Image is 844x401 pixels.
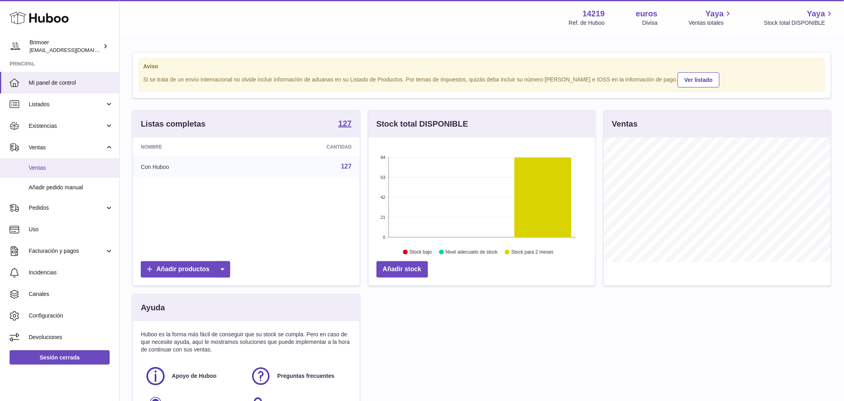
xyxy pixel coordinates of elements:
[643,20,658,26] font: Divisa
[29,79,76,86] font: Mi panel de control
[706,9,724,18] font: Yaya
[446,250,498,255] text: Nivel adecuado de stock
[29,204,49,211] font: Pedidos
[141,163,169,170] font: Con Huboo
[145,365,242,387] a: Apoyo de Huboo
[141,331,350,353] font: Huboo es la forma más fácil de conseguir que su stock se cumpla. Pero en caso de que necesite ayu...
[381,195,385,200] text: 42
[143,77,678,83] font: Si se trata de un envío internacional no olvide incluir información de aduanas en su Listado de P...
[764,8,834,27] a: Yaya Stock total DISPONIBLE
[689,8,733,27] a: Yaya Ventas totales
[583,9,605,18] font: 14219
[141,303,165,312] font: Ayuda
[29,184,83,191] font: Añadir pedido manual
[29,334,62,340] font: Devoluciones
[636,9,657,18] font: euros
[689,20,724,26] font: Ventas totales
[341,163,352,170] a: 127
[29,123,57,129] font: Existencias
[381,155,385,160] text: 84
[250,365,347,387] a: Preguntas frecuentes
[29,269,57,276] font: Incidencias
[381,175,385,180] text: 63
[807,9,825,18] font: Yaya
[277,373,334,379] font: Preguntas frecuentes
[377,119,468,128] font: Stock total DISPONIBLE
[383,266,422,272] font: Añadir stock
[29,144,46,151] font: Ventas
[156,266,209,272] font: Añadir productos
[141,119,205,128] font: Listas completas
[29,248,79,254] font: Facturación y pagos
[381,215,385,220] text: 21
[29,101,49,107] font: Listados
[338,119,351,128] font: 127
[410,250,432,255] text: Stock bajo
[678,72,720,87] a: Ver listado
[172,373,217,379] font: Apoyo de Huboo
[10,40,22,52] img: oroses@renuevo.es
[39,354,79,361] font: Sesión cerrada
[141,144,162,150] font: Nombre
[764,20,825,26] font: Stock total DISPONIBLE
[29,291,49,297] font: Canales
[30,39,49,46] font: Brimoer
[338,119,351,129] a: 127
[612,119,637,128] font: Ventas
[569,20,605,26] font: Ref. de Huboo
[684,77,713,83] font: Ver listado
[29,165,46,171] font: Ventas
[10,61,35,67] font: Principal
[29,312,63,319] font: Configuración
[383,235,385,240] text: 0
[141,261,230,278] a: Añadir productos
[30,47,117,53] font: [EMAIL_ADDRESS][DOMAIN_NAME]
[511,250,554,255] text: Stock para 2 meses
[143,63,158,69] font: Aviso
[10,350,110,365] a: Sesión cerrada
[327,144,352,150] font: Cantidad
[29,226,39,232] font: Uso
[377,261,428,278] a: Añadir stock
